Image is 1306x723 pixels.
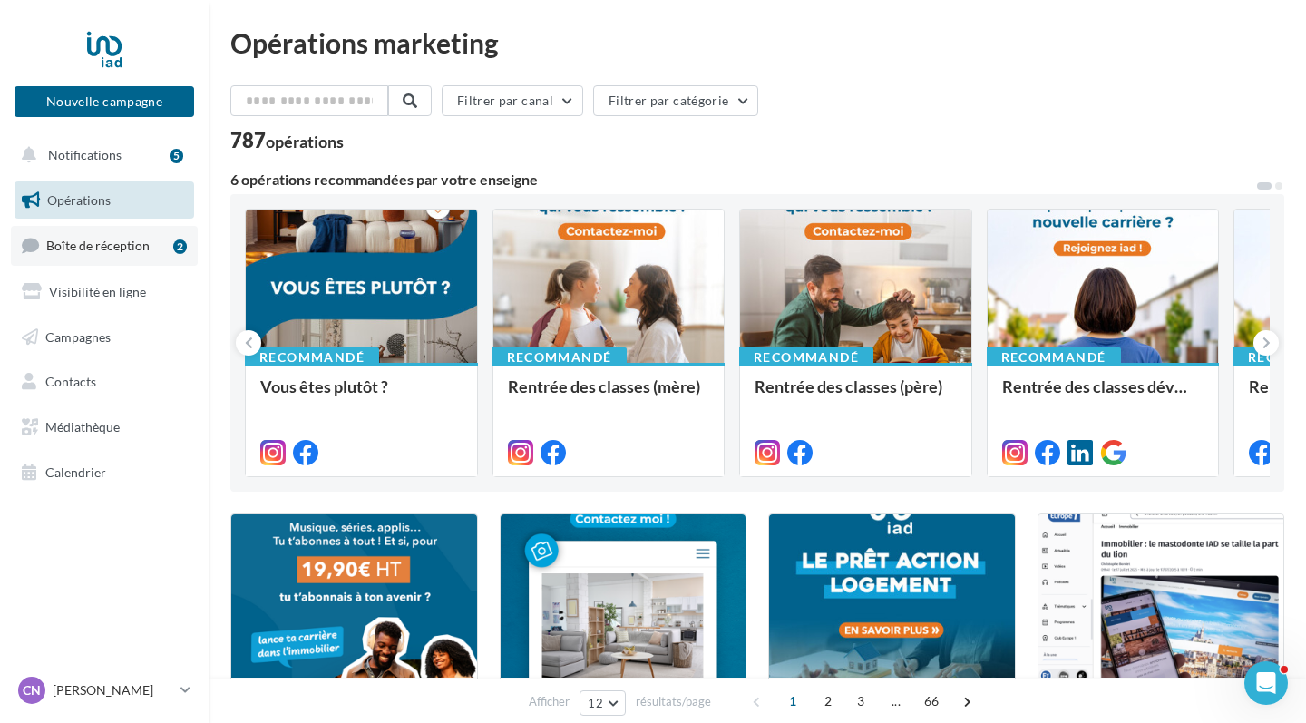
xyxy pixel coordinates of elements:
span: Calendrier [45,464,106,480]
span: Contacts [45,374,96,389]
p: [PERSON_NAME] [53,681,173,699]
a: Calendrier [11,454,198,492]
div: Recommandé [492,347,627,367]
div: Opérations marketing [230,29,1284,56]
div: Rentrée des classes (père) [755,377,957,414]
span: Boîte de réception [46,238,150,253]
a: CN [PERSON_NAME] [15,673,194,708]
div: opérations [266,133,344,150]
button: 12 [580,690,626,716]
span: Médiathèque [45,419,120,435]
span: Campagnes [45,328,111,344]
span: ... [882,687,911,716]
span: CN [23,681,41,699]
button: Notifications 5 [11,136,190,174]
a: Médiathèque [11,408,198,446]
span: 66 [917,687,947,716]
div: 6 opérations recommandées par votre enseigne [230,172,1255,187]
a: Boîte de réception2 [11,226,198,265]
span: 2 [814,687,843,716]
span: Notifications [48,147,122,162]
a: Visibilité en ligne [11,273,198,311]
span: Afficher [529,693,570,710]
span: 3 [846,687,875,716]
div: Recommandé [987,347,1121,367]
a: Contacts [11,363,198,401]
button: Nouvelle campagne [15,86,194,117]
button: Filtrer par canal [442,85,583,116]
div: Rentrée des classes développement (conseillère) [1002,377,1204,414]
iframe: Intercom live chat [1244,661,1288,705]
div: Rentrée des classes (mère) [508,377,710,414]
div: 787 [230,131,344,151]
span: Visibilité en ligne [49,284,146,299]
div: Recommandé [245,347,379,367]
a: Opérations [11,181,198,220]
div: Recommandé [739,347,873,367]
div: 2 [173,239,187,254]
div: 5 [170,149,183,163]
a: Campagnes [11,318,198,357]
div: Vous êtes plutôt ? [260,377,463,414]
span: 1 [778,687,807,716]
span: résultats/page [636,693,711,710]
button: Filtrer par catégorie [593,85,758,116]
span: Opérations [47,192,111,208]
span: 12 [588,696,603,710]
